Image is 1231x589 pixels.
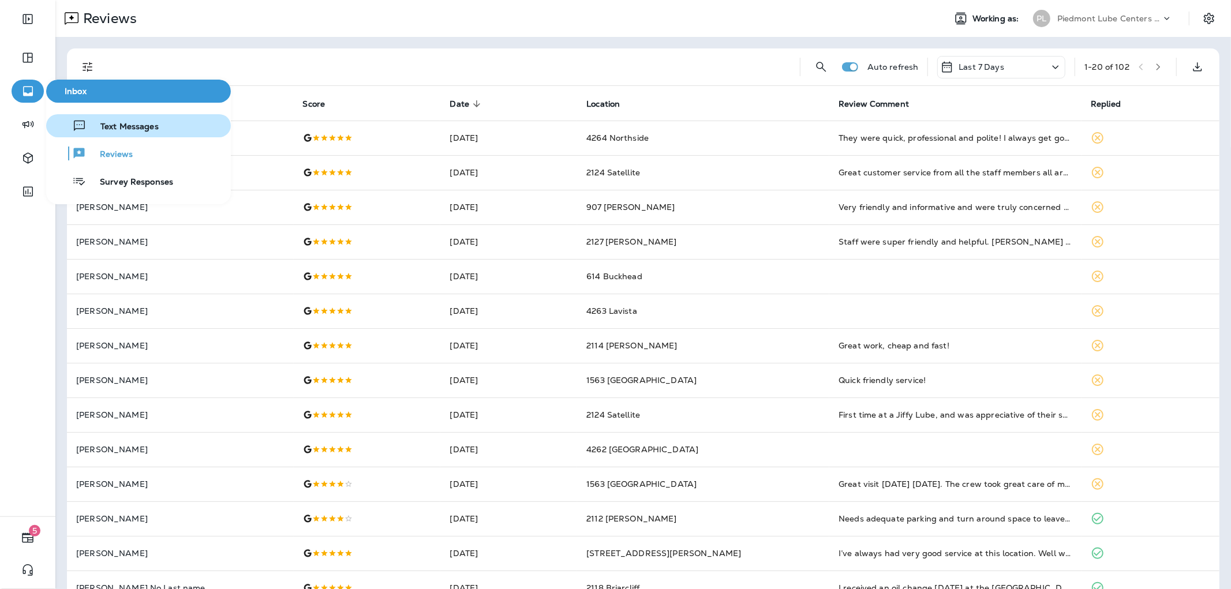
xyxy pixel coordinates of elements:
[839,513,1072,524] div: Needs adequate parking and turn around space to leave after being served. Should keep adequate pr...
[76,341,285,350] p: [PERSON_NAME]
[1186,55,1209,78] button: Export as CSV
[1091,99,1121,109] span: Replied
[839,167,1072,178] div: Great customer service from all the staff members all around. Good communication and engagement f...
[440,190,577,224] td: [DATE]
[440,397,577,432] td: [DATE]
[440,121,577,155] td: [DATE]
[440,536,577,571] td: [DATE]
[839,374,1072,386] div: Quick friendly service!
[1033,10,1050,27] div: PL
[46,80,231,103] button: Inbox
[29,525,40,537] span: 5
[440,467,577,501] td: [DATE]
[78,10,137,27] p: Reviews
[586,237,677,247] span: 2127 [PERSON_NAME]
[586,133,649,143] span: 4264 Northside
[76,237,285,246] p: [PERSON_NAME]
[76,410,285,419] p: [PERSON_NAME]
[76,376,285,385] p: [PERSON_NAME]
[839,99,909,109] span: Review Comment
[76,549,285,558] p: [PERSON_NAME]
[839,478,1072,490] div: Great visit today 8/19/2025. The crew took great care of my car and notified me of items needing ...
[972,14,1022,24] span: Working as:
[839,409,1072,421] div: First time at a Jiffy Lube, and was appreciative of their service on my car and customer service ...
[586,444,698,455] span: 4262 [GEOGRAPHIC_DATA]
[51,87,226,96] span: Inbox
[586,375,697,385] span: 1563 [GEOGRAPHIC_DATA]
[586,167,640,178] span: 2124 Satellite
[586,306,637,316] span: 4263 Lavista
[839,201,1072,213] div: Very friendly and informative and were truly concerned about saving me time and money. Very engag...
[46,142,231,165] button: Reviews
[86,177,173,188] span: Survey Responses
[839,132,1072,144] div: They were quick, professional and polite! I always get good service here.
[12,7,44,31] button: Expand Sidebar
[1084,62,1129,72] div: 1 - 20 of 102
[586,202,675,212] span: 907 [PERSON_NAME]
[76,445,285,454] p: [PERSON_NAME]
[46,114,231,137] button: Text Messages
[46,170,231,193] button: Survey Responses
[839,547,1072,559] div: I’ve always had very good service at this location. Well worth the drive for me. Fast, friendly, ...
[440,155,577,190] td: [DATE]
[586,271,642,282] span: 614 Buckhead
[440,328,577,363] td: [DATE]
[586,410,640,420] span: 2124 Satellite
[586,513,677,524] span: 2112 [PERSON_NAME]
[440,363,577,397] td: [DATE]
[839,236,1072,247] div: Staff were super friendly and helpful. Michael explained everything very well. Definitely will co...
[1199,8,1219,29] button: Settings
[586,340,678,351] span: 2114 [PERSON_NAME]
[76,55,99,78] button: Filters
[586,548,741,558] span: [STREET_ADDRESS][PERSON_NAME]
[810,55,833,78] button: Search Reviews
[440,224,577,259] td: [DATE]
[76,272,285,281] p: [PERSON_NAME]
[76,306,285,316] p: [PERSON_NAME]
[586,99,620,109] span: Location
[87,122,159,133] span: Text Messages
[450,99,469,109] span: Date
[839,340,1072,351] div: Great work, cheap and fast!
[586,479,697,489] span: 1563 [GEOGRAPHIC_DATA]
[76,202,285,212] p: [PERSON_NAME]
[86,149,133,160] span: Reviews
[440,501,577,536] td: [DATE]
[440,259,577,294] td: [DATE]
[867,62,919,72] p: Auto refresh
[303,99,325,109] span: Score
[959,62,1004,72] p: Last 7 Days
[76,479,285,489] p: [PERSON_NAME]
[1057,14,1161,23] p: Piedmont Lube Centers LLC
[440,432,577,467] td: [DATE]
[440,294,577,328] td: [DATE]
[76,514,285,523] p: [PERSON_NAME]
